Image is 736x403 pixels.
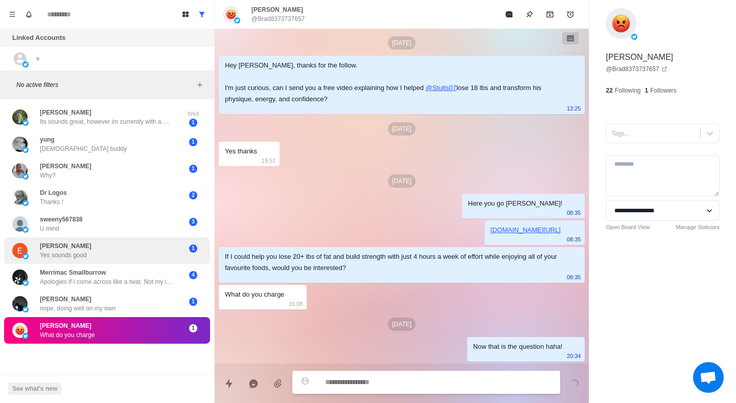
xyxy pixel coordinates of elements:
[606,8,636,39] img: picture
[251,14,305,24] p: @Brad8373737657
[262,155,276,166] p: 19:51
[12,323,28,338] img: picture
[189,298,197,306] span: 1
[499,4,519,25] button: Mark as read
[12,270,28,285] img: picture
[12,137,28,152] img: picture
[388,122,416,136] p: [DATE]
[567,234,581,245] p: 08:35
[519,4,540,25] button: Pin
[22,253,29,259] img: picture
[676,223,720,232] a: Manage Statuses
[22,306,29,312] img: picture
[564,373,585,394] button: Send message
[40,321,91,330] p: [PERSON_NAME]
[12,33,65,43] p: Linked Accounts
[22,120,29,126] img: picture
[40,251,87,260] p: Yes sounds good
[194,79,206,91] button: Add filters
[40,295,91,304] p: [PERSON_NAME]
[268,373,288,394] button: Add media
[12,163,28,178] img: picture
[615,86,641,95] p: Following
[606,223,650,232] a: Open Board View
[388,174,416,188] p: [DATE]
[468,198,563,209] div: Here you go [PERSON_NAME]!
[650,86,676,95] p: Followers
[388,36,416,50] p: [DATE]
[40,268,106,277] p: Merrimac Smallburrow
[22,147,29,153] img: picture
[189,218,197,226] span: 3
[234,17,240,24] img: picture
[8,383,61,395] button: See what's new
[40,135,55,144] p: yung
[40,117,173,126] p: Its sounds great, however im currently with a PT working on losing weight and gaining muscle
[225,289,284,300] div: What do you charge
[22,280,29,286] img: picture
[219,373,239,394] button: Quick replies
[693,362,724,393] a: Open chat
[4,6,20,23] button: Menu
[40,304,116,313] p: nope, doing well on my own
[225,60,562,105] div: Hey [PERSON_NAME], thanks for the follow. I'm just curious, can I send you a free video explainin...
[606,64,667,74] a: @Brad8373737657
[40,188,67,197] p: Dr Logos
[40,171,56,180] p: Why?
[388,318,416,331] p: [DATE]
[22,227,29,233] img: picture
[223,6,239,23] img: picture
[631,34,637,40] img: picture
[40,215,82,224] p: sweeny567838
[40,277,173,286] p: Apologies if I come across like a twat. Not my intention
[20,6,37,23] button: Notifications
[491,226,561,234] a: [DOMAIN_NAME][URL]
[426,84,456,92] a: @Stults07
[567,350,581,362] p: 20:34
[40,144,127,153] p: [DEMOGRAPHIC_DATA] buddy
[40,162,91,171] p: [PERSON_NAME]
[189,244,197,253] span: 1
[189,119,197,127] span: 1
[560,4,581,25] button: Add reminder
[194,6,210,23] button: Show all conversations
[40,241,91,251] p: [PERSON_NAME]
[645,86,649,95] p: 1
[12,109,28,125] img: picture
[177,6,194,23] button: Board View
[225,251,562,274] div: If I could help you lose 20+ lbs of fat and build strength with just 4 hours a week of effort whi...
[567,207,581,218] p: 08:35
[12,190,28,205] img: picture
[12,243,28,258] img: picture
[473,341,563,352] div: Now that is the question haha!
[22,173,29,180] img: picture
[12,296,28,311] img: picture
[40,108,91,117] p: [PERSON_NAME]
[189,191,197,199] span: 2
[16,80,194,89] p: No active filters
[606,51,673,63] p: [PERSON_NAME]
[567,272,581,283] p: 08:35
[22,200,29,206] img: picture
[189,138,197,146] span: 1
[40,224,59,233] p: U mind
[40,197,63,207] p: Thanks !
[289,298,303,309] p: 16:08
[32,53,44,65] button: Add account
[606,86,612,95] p: 22
[189,271,197,279] span: 4
[22,61,29,68] img: picture
[567,103,581,114] p: 13:25
[40,330,95,340] p: What do you charge
[189,324,197,332] span: 1
[251,5,303,14] p: [PERSON_NAME]
[189,165,197,173] span: 1
[22,333,29,339] img: picture
[243,373,264,394] button: Reply with AI
[225,146,257,157] div: Yes thanks
[12,216,28,232] img: picture
[540,4,560,25] button: Archive
[180,109,206,118] p: Wed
